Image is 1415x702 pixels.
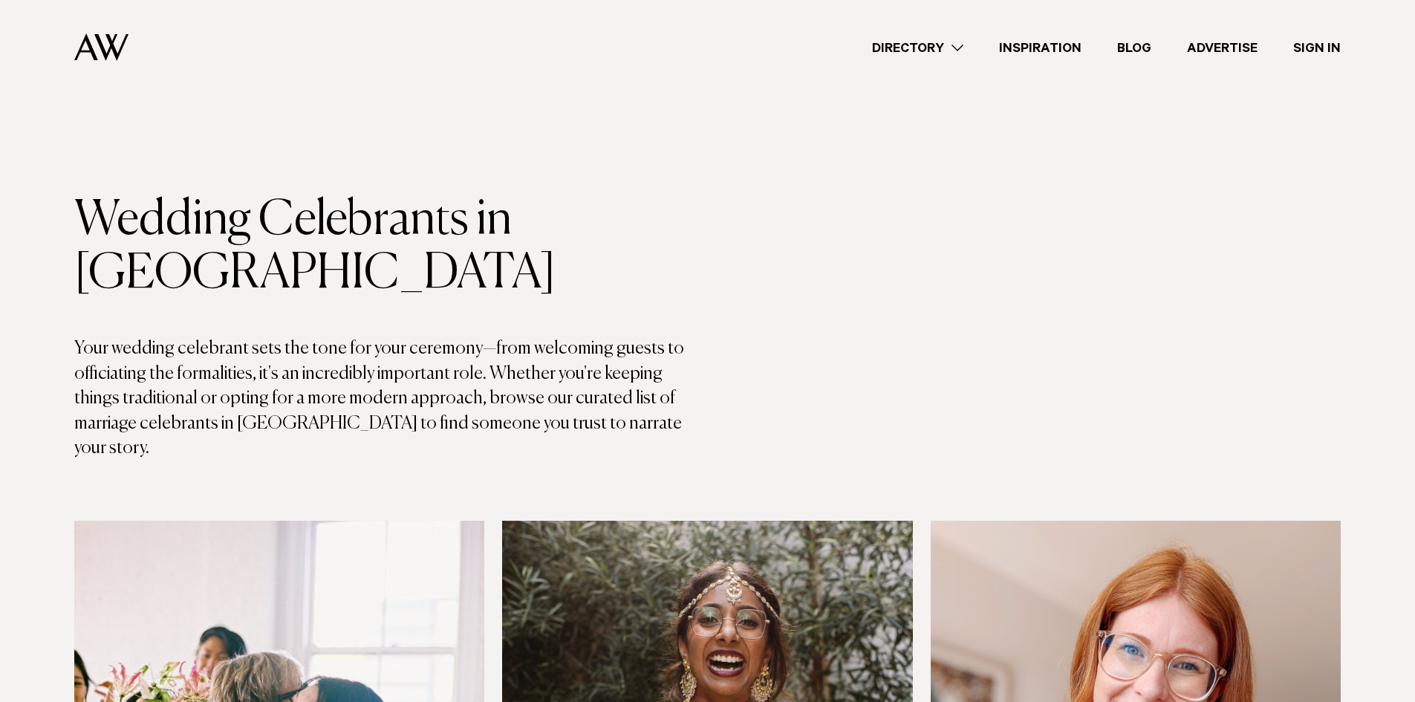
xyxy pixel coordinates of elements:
a: Blog [1099,38,1169,58]
a: Sign In [1275,38,1359,58]
a: Advertise [1169,38,1275,58]
img: Auckland Weddings Logo [74,33,129,61]
p: Your wedding celebrant sets the tone for your ceremony—from welcoming guests to officiating the f... [74,337,708,461]
a: Inspiration [981,38,1099,58]
h1: Wedding Celebrants in [GEOGRAPHIC_DATA] [74,194,708,301]
a: Directory [854,38,981,58]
